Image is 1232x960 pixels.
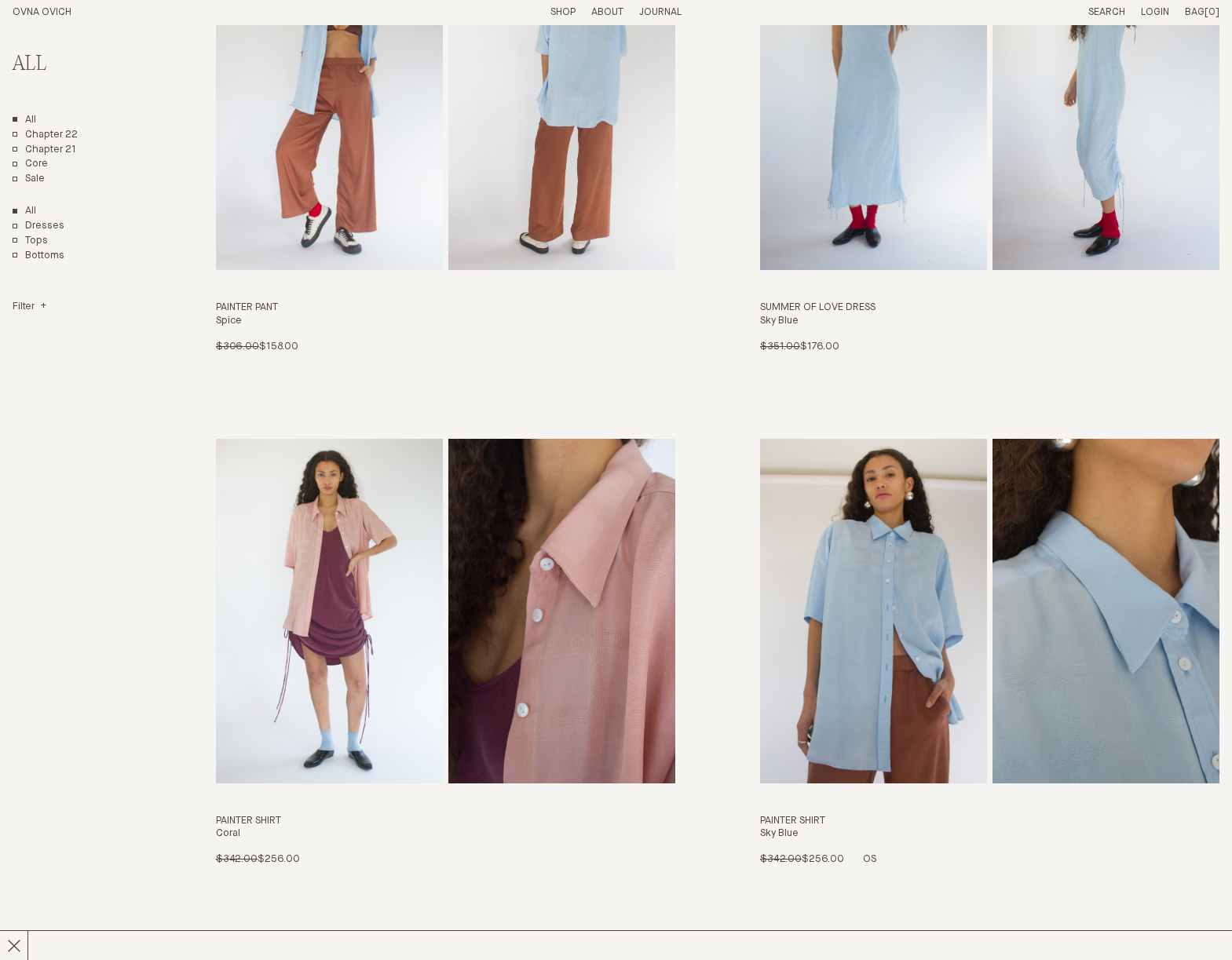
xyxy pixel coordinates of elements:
a: Search [1088,7,1125,17]
a: Show All [13,205,36,218]
a: Sale [13,173,45,186]
a: Dresses [13,220,64,233]
a: Tops [13,235,48,248]
h3: Painter Shirt [216,815,675,828]
p: $256.00 [760,853,844,867]
a: Chapter 21 [13,144,76,157]
span: [0] [1205,7,1219,17]
a: Home [13,7,71,17]
a: Painter Shirt [760,439,1219,867]
a: Journal [639,7,682,17]
h3: Painter Shirt [760,815,1219,828]
h3: Painter Pant [216,301,675,315]
img: Painter Shirt [216,439,443,783]
img: Painter Shirt [760,439,987,783]
span: OS [863,854,876,864]
h4: Sky Blue [760,827,1219,841]
a: Core [13,158,48,171]
a: Shop [550,7,576,17]
span: $351.00 [760,341,800,352]
h3: Summer of Love Dress [760,301,1219,315]
p: $158.00 [216,341,298,354]
span: $342.00 [760,854,802,864]
p: $256.00 [216,853,300,867]
a: Bottoms [13,250,64,263]
span: $342.00 [216,854,258,864]
summary: About [591,6,623,20]
h4: Sky Blue [760,315,1219,328]
a: All [13,114,36,127]
h2: All [13,53,152,76]
h4: Coral [216,827,675,841]
a: Chapter 22 [13,129,78,142]
p: $176.00 [760,341,839,354]
span: $306.00 [216,341,259,352]
span: Bag [1185,7,1205,17]
h4: Spice [216,315,675,328]
a: Login [1141,7,1169,17]
summary: Filter [13,301,46,314]
a: Painter Shirt [216,439,675,867]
